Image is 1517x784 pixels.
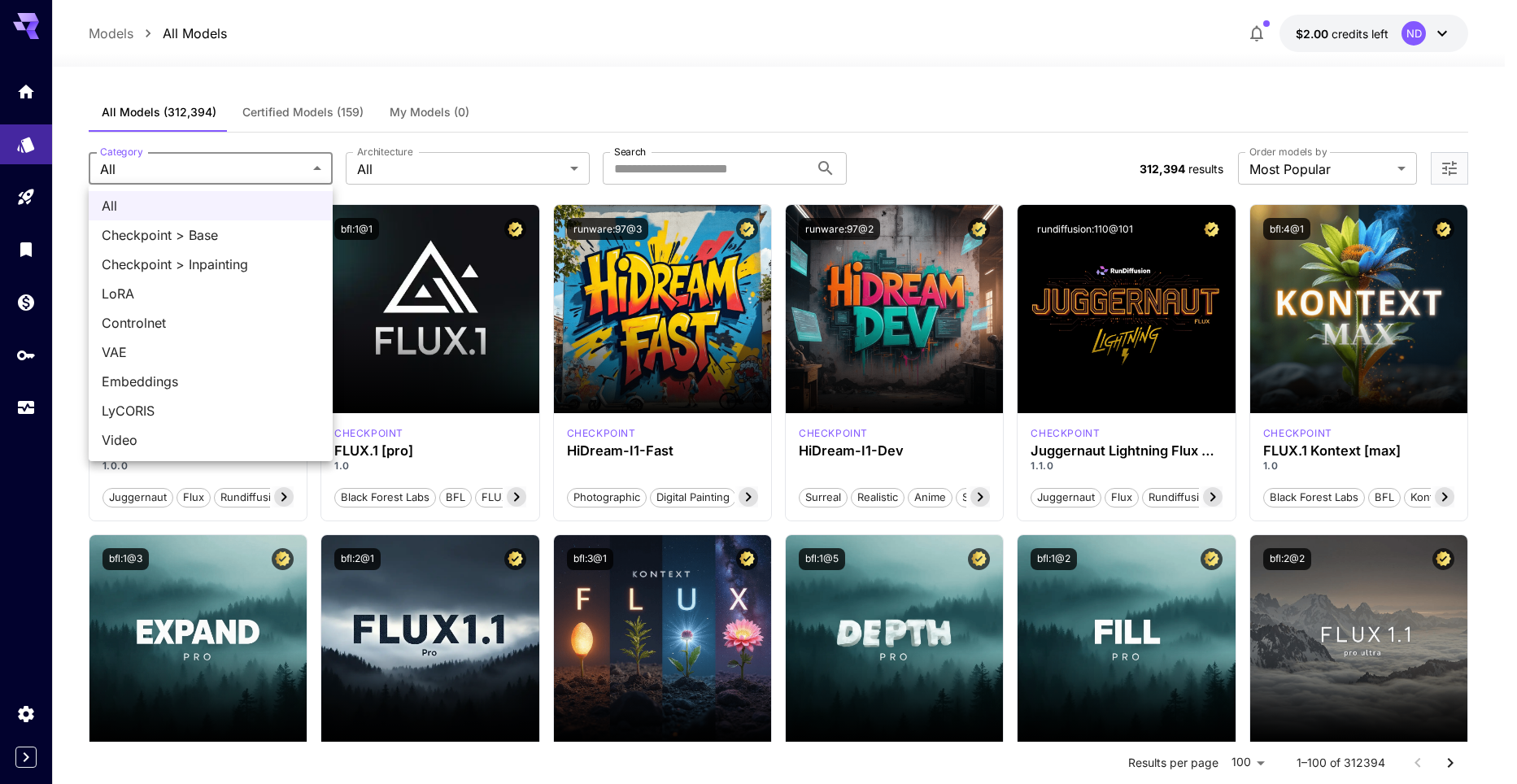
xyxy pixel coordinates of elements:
span: Video [102,430,320,450]
span: Controlnet [102,313,320,333]
span: LyCORIS [102,401,320,420]
span: All [102,196,320,216]
span: VAE [102,342,320,362]
span: Embeddings [102,372,320,391]
span: Checkpoint > Base [102,225,320,245]
span: LoRA [102,284,320,303]
span: Checkpoint > Inpainting [102,255,320,274]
